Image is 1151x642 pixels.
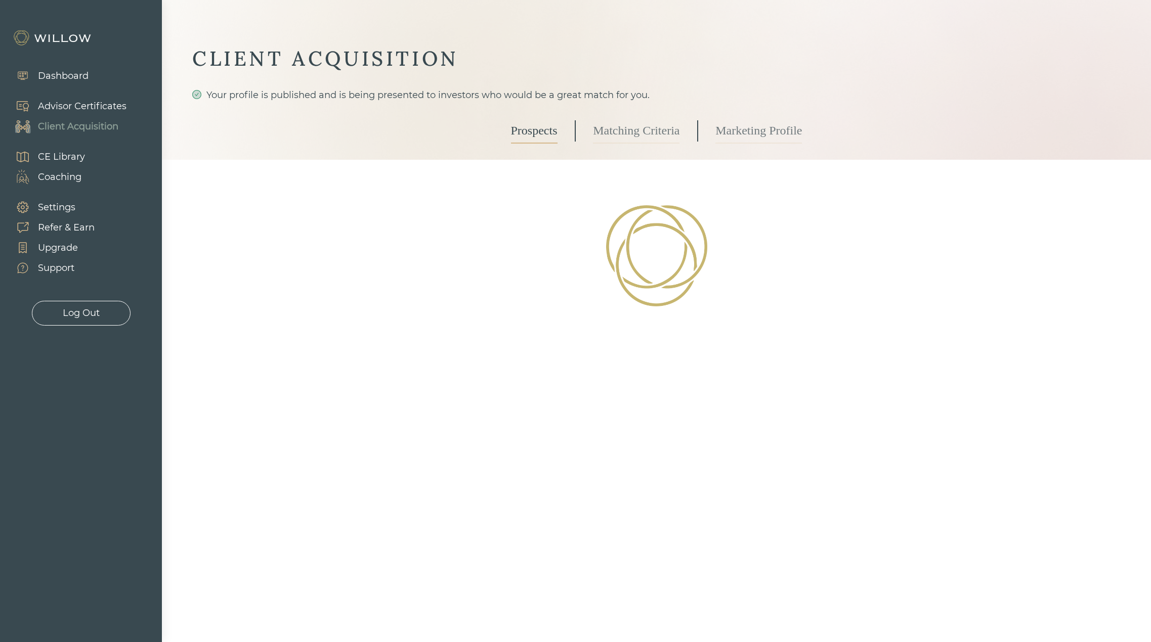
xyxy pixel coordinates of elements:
[5,116,126,136] a: Client Acquisition
[13,30,94,46] img: Willow
[38,261,74,275] div: Support
[715,118,802,144] a: Marketing Profile
[38,150,85,164] div: CE Library
[606,205,707,306] img: Loading!
[38,120,118,133] div: Client Acquisition
[38,69,89,83] div: Dashboard
[192,45,1121,72] div: CLIENT ACQUISITION
[5,217,95,238] a: Refer & Earn
[593,118,679,144] a: Matching Criteria
[5,96,126,116] a: Advisor Certificates
[192,88,1121,102] div: Your profile is published and is being presented to investors who would be a great match for you.
[38,100,126,113] div: Advisor Certificates
[192,90,201,99] span: check-circle
[38,170,81,184] div: Coaching
[5,167,85,187] a: Coaching
[38,201,75,214] div: Settings
[5,66,89,86] a: Dashboard
[38,241,78,255] div: Upgrade
[5,197,95,217] a: Settings
[38,221,95,235] div: Refer & Earn
[5,147,85,167] a: CE Library
[511,118,558,144] a: Prospects
[5,238,95,258] a: Upgrade
[63,306,100,320] div: Log Out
